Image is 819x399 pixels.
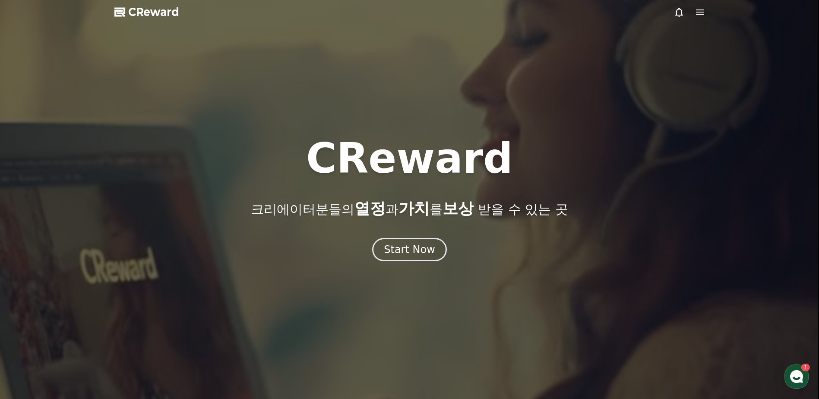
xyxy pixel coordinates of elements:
a: 1대화 [57,274,111,295]
a: 설정 [111,274,166,295]
a: CReward [114,5,179,19]
a: Start Now [372,247,447,255]
button: Start Now [372,238,447,261]
p: 크리에이터분들의 과 를 받을 수 있는 곳 [251,200,568,217]
span: 보상 [443,199,474,217]
a: 홈 [3,274,57,295]
span: 홈 [27,287,32,294]
span: 열정 [354,199,386,217]
span: 가치 [398,199,430,217]
h1: CReward [306,138,513,179]
div: Start Now [384,243,435,256]
span: 1 [88,273,91,280]
span: 설정 [133,287,144,294]
span: 대화 [79,287,89,294]
span: CReward [128,5,179,19]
